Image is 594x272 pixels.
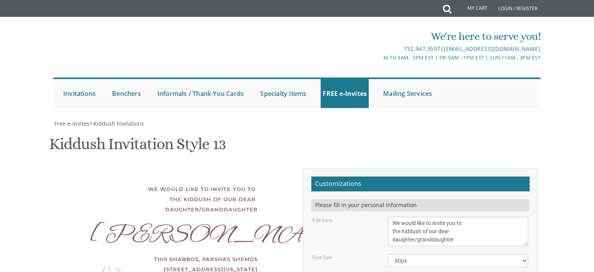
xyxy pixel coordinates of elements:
a: Free e-Invites [54,120,89,127]
a: Mailing Services [381,79,434,108]
h1: Kiddush Invitation Style 13 [49,135,226,159]
label: Font Size [312,254,332,261]
div: | [216,44,540,54]
a: My Cart [451,1,493,16]
div: [PERSON_NAME] [90,230,258,240]
div: We would like to invite you to the Kiddush of our dear daughter/granddaughter [90,184,258,214]
a: Kiddush Invitations [93,120,144,127]
a: FREE e-Invites [321,79,369,108]
a: Invitations [61,79,98,108]
a: [EMAIL_ADDRESS][DOMAIN_NAME] [444,45,540,52]
a: Informals / Thank You Cards [155,79,246,108]
a: 732.947.3597 [403,45,440,52]
div: M-Th 9am - 5pm EST | Fri 9am - 1pm EST | Sun 11am - 3pm EST [216,54,540,62]
div: We're here to serve you! [216,29,540,44]
a: Benchers [110,79,143,108]
label: Edit Intro: [312,217,333,223]
a: Specialty Items [258,79,308,108]
textarea: We would like to invite you to the Kiddush of our dear daughter/granddaughter [388,217,528,246]
div: Please fill in your personal information. [311,199,530,211]
span: > [89,120,144,127]
h2: Customizations [311,177,530,191]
